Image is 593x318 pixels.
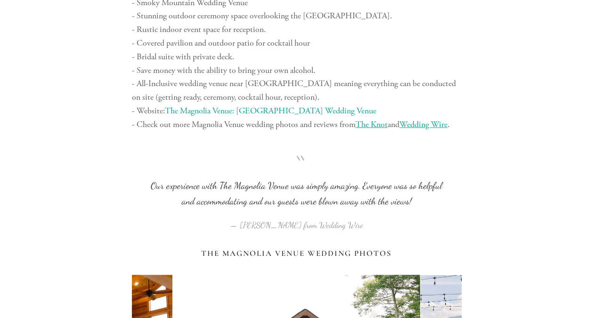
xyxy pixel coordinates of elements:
[132,249,462,258] h3: The Magnolia Venue Wedding Photos
[399,119,447,130] a: Wedding Wire
[147,163,447,209] blockquote: Our experience with The Magnolia Venue was simply amazing. Everyone was so helpful and accommodat...
[165,105,376,116] a: The Magnolia Venue: [GEOGRAPHIC_DATA] Wedding Venue
[147,209,447,233] figcaption: — [PERSON_NAME] from Wedding Wire
[356,119,388,130] a: The Knot
[147,163,447,178] span: “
